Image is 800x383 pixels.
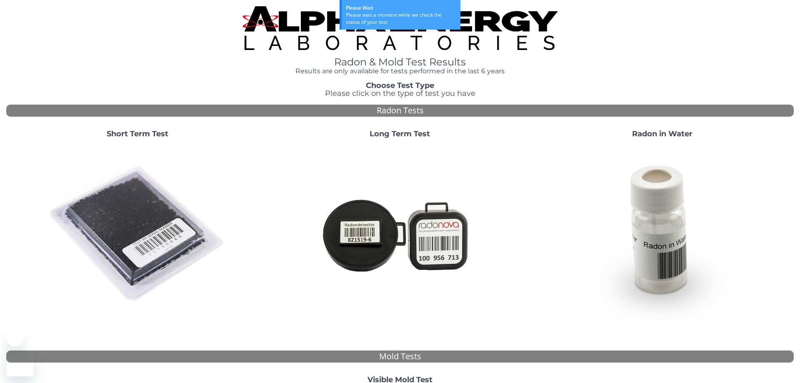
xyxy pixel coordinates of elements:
iframe: Button to launch messaging window [7,350,33,376]
h1: Radon & Mold Test Results [242,57,557,68]
img: TightCrop.jpg [242,6,557,50]
h4: Results are only available for tests performed in the last 6 years [242,68,557,75]
strong: Radon in Water [632,129,692,138]
img: ShortTerm.jpg [48,145,227,324]
img: RadoninWater.jpg [573,145,752,324]
strong: Choose Test Type [366,81,434,90]
div: Radon Tests [6,105,794,117]
strong: Short Term Test [107,129,168,138]
span: Please click on the type of test you have [325,89,475,98]
img: Radtrak2vsRadtrak3.jpg [310,145,490,324]
div: Mold Tests [6,350,794,363]
div: Please wait a moment while we check the status of your test [346,11,456,25]
div: Please Wait [346,4,456,11]
strong: Long Term Test [370,129,430,138]
iframe: Close message [7,330,23,346]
